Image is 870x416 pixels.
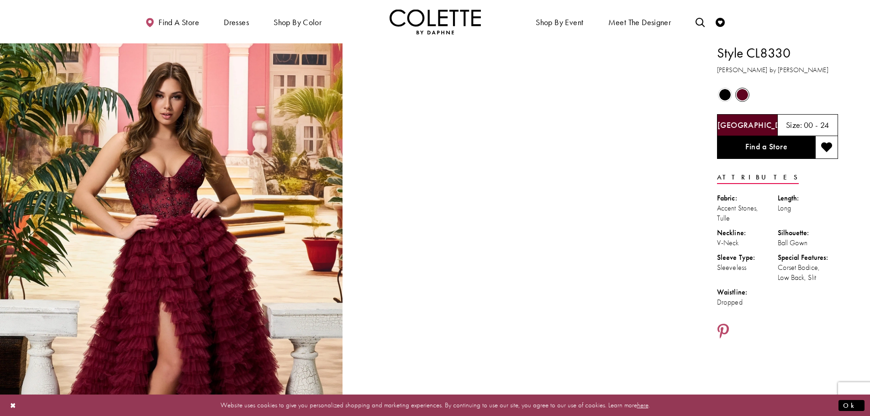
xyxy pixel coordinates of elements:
div: Special Features: [778,253,838,263]
button: Submit Dialog [838,400,865,411]
a: Toggle search [693,9,707,34]
div: Product color controls state depends on size chosen [717,86,838,104]
h3: [PERSON_NAME] by [PERSON_NAME] [717,65,838,75]
div: Long [778,203,838,213]
div: Length: [778,193,838,203]
span: Shop By Event [533,9,585,34]
a: Find a store [143,9,201,34]
video: Style CL8330 Colette by Daphne #1 autoplay loop mute video [347,43,690,215]
img: Colette by Daphne [390,9,481,34]
span: Dresses [221,9,251,34]
h1: Style CL8330 [717,43,838,63]
span: Meet the designer [608,18,671,27]
div: Waistline: [717,287,778,297]
span: Shop By Event [536,18,583,27]
span: Dresses [224,18,249,27]
a: here [637,400,649,410]
div: Ball Gown [778,238,838,248]
span: Shop by color [271,9,324,34]
a: Meet the designer [606,9,674,34]
button: Close Dialog [5,397,21,413]
div: Neckline: [717,228,778,238]
p: Website uses cookies to give you personalized shopping and marketing experiences. By continuing t... [66,399,804,411]
button: Add to wishlist [815,136,838,159]
a: Find a Store [717,136,815,159]
div: Bordeaux [734,87,750,103]
a: Check Wishlist [713,9,727,34]
a: Attributes [717,171,799,184]
a: Share using Pinterest - Opens in new tab [717,323,729,341]
span: Size: [786,120,802,130]
div: Silhouette: [778,228,838,238]
h5: Chosen color [717,121,799,130]
span: Shop by color [274,18,322,27]
div: Accent Stones, Tulle [717,203,778,223]
div: V-Neck [717,238,778,248]
div: Sleeve Type: [717,253,778,263]
div: Sleeveless [717,263,778,273]
a: Visit Home Page [390,9,481,34]
div: Dropped [717,297,778,307]
div: Fabric: [717,193,778,203]
h5: 00 - 24 [804,121,829,130]
div: Corset Bodice, Low Back, Slit [778,263,838,283]
div: Black [717,87,733,103]
span: Find a store [158,18,199,27]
